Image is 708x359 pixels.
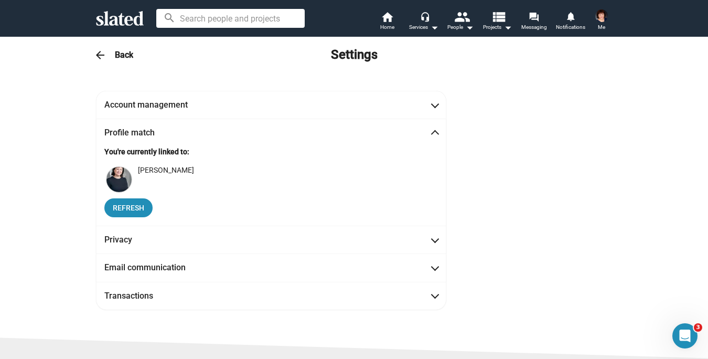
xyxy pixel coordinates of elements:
button: People [442,10,479,34]
mat-icon: arrow_back [94,49,106,61]
mat-expansion-panel-header: Email communication [96,254,446,281]
a: Notifications [552,10,589,34]
mat-icon: view_list [491,9,506,24]
span: Messaging [521,21,547,34]
mat-icon: forum [529,12,539,22]
span: Notifications [556,21,585,34]
strong: You're currently linked to: [104,147,189,156]
mat-panel-title: Privacy [104,234,199,245]
span: Refresh [113,198,144,217]
mat-panel-title: Profile match [104,127,199,138]
div: Services [409,21,438,34]
span: 3 [694,323,702,332]
mat-icon: arrow_drop_down [501,21,514,34]
span: Projects [483,21,512,34]
a: Messaging [516,10,552,34]
mat-icon: people [454,9,469,24]
h3: Back [115,49,133,60]
mat-panel-title: Account management [104,99,199,110]
a: Home [369,10,405,34]
mat-icon: arrow_drop_down [463,21,476,34]
mat-icon: headset_mic [420,12,430,21]
img: Andy Grapko [106,167,132,192]
div: Profile match [96,147,446,226]
span: [PERSON_NAME] [138,166,194,174]
button: Refresh [104,198,153,217]
mat-icon: arrow_drop_down [428,21,441,34]
mat-expansion-panel-header: Profile match [96,119,446,146]
img: Andy Grapko [595,9,608,22]
button: Andy GrapkoMe [589,7,614,35]
button: Projects [479,10,516,34]
mat-panel-title: Transactions [104,290,199,301]
span: Home [380,21,394,34]
span: Me [598,21,605,34]
mat-icon: home [381,10,393,23]
mat-expansion-panel-header: Privacy [96,226,446,254]
mat-icon: notifications [565,11,575,21]
iframe: Intercom live chat [672,323,698,349]
div: People [447,21,474,34]
mat-expansion-panel-header: Transactions [96,282,446,310]
button: Services [405,10,442,34]
h2: Settings [331,47,378,64]
input: Search people and projects [156,9,305,28]
mat-expansion-panel-header: Account management [96,91,446,119]
mat-panel-title: Email communication [104,262,199,273]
